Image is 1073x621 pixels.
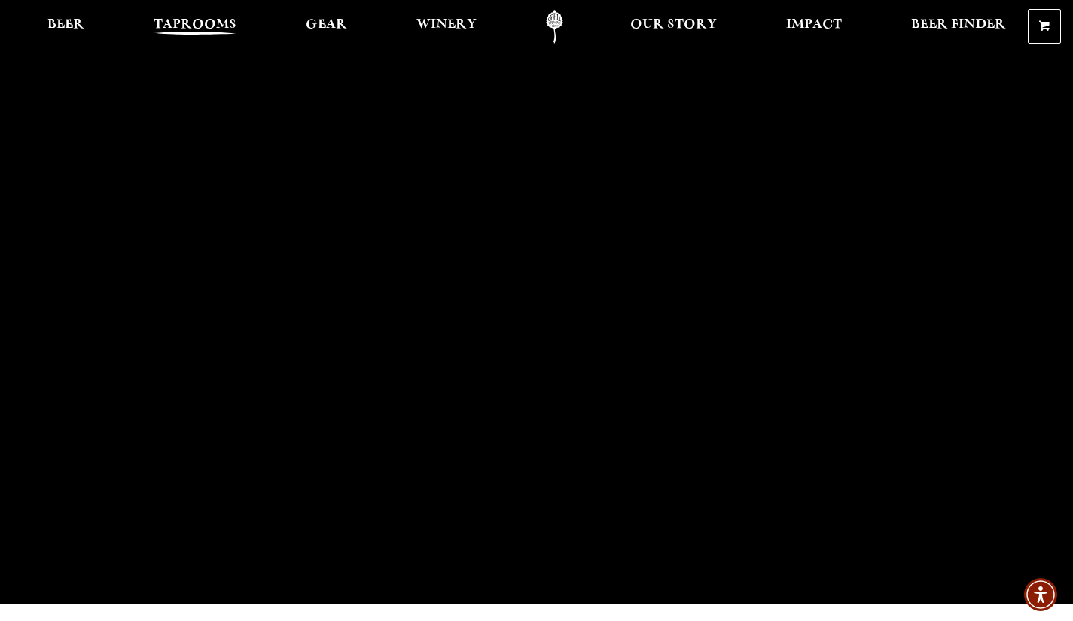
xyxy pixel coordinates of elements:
[1024,578,1057,611] div: Accessibility Menu
[47,19,84,31] span: Beer
[407,10,486,44] a: Winery
[776,10,852,44] a: Impact
[296,10,357,44] a: Gear
[38,10,94,44] a: Beer
[911,19,1006,31] span: Beer Finder
[526,10,583,44] a: Odell Home
[416,19,477,31] span: Winery
[901,10,1016,44] a: Beer Finder
[630,19,717,31] span: Our Story
[620,10,727,44] a: Our Story
[144,10,246,44] a: Taprooms
[786,19,842,31] span: Impact
[154,19,236,31] span: Taprooms
[306,19,347,31] span: Gear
